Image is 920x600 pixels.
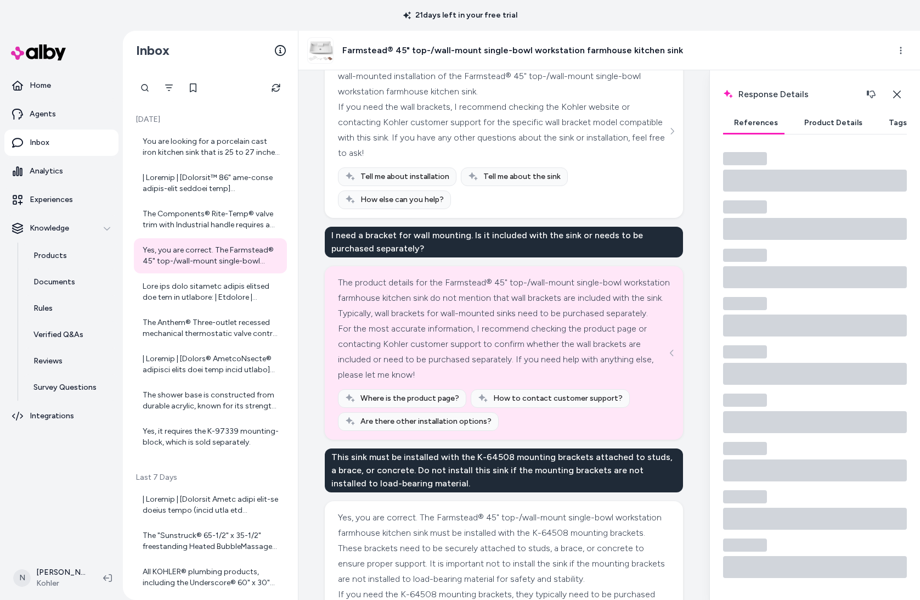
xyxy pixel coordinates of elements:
p: Experiences [30,194,73,205]
h2: Response Details [723,83,882,105]
div: Yes, you are correct. The Farmstead® 45" top-/wall-mount single-bowl workstation farmhouse kitche... [338,510,670,587]
p: Knowledge [30,223,69,234]
a: Rules [22,295,118,322]
span: N [13,569,31,587]
a: Integrations [4,403,118,429]
a: Survey Questions [22,374,118,401]
button: Product Details [793,112,873,134]
span: Kohler [36,578,86,589]
div: Lore ips dolo sitametc adipis elitsed doe tem in utlabore: | Etdolore | Magnaali | Enimadm | |---... [143,281,280,303]
button: Filter [158,77,180,99]
a: Verified Q&As [22,322,118,348]
a: Yes, you are correct. The Farmstead® 45" top-/wall-mount single-bowl workstation farmhouse kitche... [134,238,287,273]
button: Refresh [265,77,287,99]
a: Lore ips dolo sitametc adipis elitsed doe tem in utlabore: | Etdolore | Magnaali | Enimadm | |---... [134,274,287,310]
p: Home [30,80,51,91]
span: Tell me about the sink [483,171,561,182]
div: All KOHLER® plumbing products, including the Underscore® 60" x 30" alcove bath right drain, come ... [143,567,280,588]
button: References [723,112,789,134]
a: Products [22,243,118,269]
a: Inbox [4,130,118,156]
a: The "Sunstruck® 65-1/2" x 35-1/2" freestanding Heated BubbleMassage™ air bath with Bask® heated s... [134,524,287,559]
p: Documents [33,277,75,288]
p: Products [33,250,67,261]
div: The product details do not include a direct link to the required wall brackets for the wall-mount... [338,53,670,99]
div: The shower base is constructed from durable acrylic, known for its strength and resistance to chi... [143,390,280,412]
span: Tell me about installation [360,171,449,182]
a: Experiences [4,187,118,213]
button: Knowledge [4,215,118,242]
p: Survey Questions [33,382,97,393]
div: If you need the wall brackets, I recommend checking the Kohler website or contacting Kohler custo... [338,99,670,161]
p: Inbox [30,137,49,148]
h3: Farmstead® 45" top-/wall-mount single-bowl workstation farmhouse kitchen sink [342,44,683,57]
a: | Loremip | [Dolorsit™ 86" ame-conse adipis-elit seddoei temp](incid://utl.etdolo.mag/al/enimadm-... [134,166,287,201]
div: | Loremip | [Dolorsit Ametc adipi elit-se doeius tempo (incid utla etd magnaali)](enima://min.ven... [143,494,280,516]
button: N[PERSON_NAME]Kohler [7,560,94,596]
a: | Loremip | [Dolors® AmetcoNsecte® adipisci elits doei temp incid utlabo](etdol://mag.aliqua.eni/... [134,347,287,382]
a: Home [4,72,118,99]
a: You are looking for a porcelain cast iron kitchen sink that is 25 to 27 inches wide. To help narr... [134,130,287,165]
a: Reviews [22,348,118,374]
a: Yes, it requires the K-97339 mounting-block, which is sold separately. [134,419,287,455]
div: The Anthem® Three-outlet recessed mechanical thermostatic valve control allows you to control thr... [143,317,280,339]
span: Are there other installation options? [360,416,492,427]
p: Analytics [30,166,63,177]
div: | Loremip | [Dolors® AmetcoNsecte® adipisci elits doei temp incid utlabo](etdol://mag.aliqua.eni/... [143,354,280,375]
span: How to contact customer support? [493,393,623,404]
a: All KOHLER® plumbing products, including the Underscore® 60" x 30" alcove bath right drain, come ... [134,560,287,595]
img: alby Logo [11,44,66,60]
div: You are looking for a porcelain cast iron kitchen sink that is 25 to 27 inches wide. To help narr... [143,136,280,158]
img: 21103-3HP5-0_ISO_d2c0043584_rgb [308,38,333,63]
div: | Loremip | [Dolorsit™ 86" ame-conse adipis-elit seddoei temp](incid://utl.etdolo.mag/al/enimadm-... [143,172,280,194]
div: For the most accurate information, I recommend checking the product page or contacting Kohler cus... [338,321,670,383]
button: See more [665,346,679,360]
div: Yes, you are correct. The Farmstead® 45" top-/wall-mount single-bowl workstation farmhouse kitche... [143,245,280,267]
p: Integrations [30,411,74,422]
p: Rules [33,303,53,314]
a: Analytics [4,158,118,184]
a: | Loremip | [Dolorsit Ametc adipi elit-se doeius tempo (incid utla etd magnaali)](enima://min.ven... [134,487,287,523]
div: I need a bracket for wall mounting. Is it included with the sink or needs to be purchased separat... [325,227,683,257]
p: Verified Q&As [33,329,83,340]
div: The product details for the Farmstead® 45" top-/wall-mount single-bowl workstation farmhouse kitc... [338,275,670,321]
p: [DATE] [134,114,287,125]
p: [PERSON_NAME] [36,567,86,578]
p: 21 days left in your free trial [397,10,524,21]
button: See more [665,125,679,138]
a: Documents [22,269,118,295]
div: The Components® Rite-Temp® valve trim with Industrial handle requires a valve to complete install... [143,209,280,231]
a: Agents [4,101,118,127]
div: This sink must be installed with the K-64508 mounting brackets attached to studs, a brace, or con... [325,448,683,492]
span: Where is the product page? [360,393,459,404]
a: The shower base is constructed from durable acrylic, known for its strength and resistance to chi... [134,383,287,418]
p: Agents [30,109,56,120]
p: Reviews [33,356,63,367]
div: The "Sunstruck® 65-1/2" x 35-1/2" freestanding Heated BubbleMassage™ air bath with Bask® heated s... [143,530,280,552]
p: Last 7 Days [134,472,287,483]
a: The Anthem® Three-outlet recessed mechanical thermostatic valve control allows you to control thr... [134,311,287,346]
span: How else can you help? [360,194,444,205]
button: Tags [878,112,918,134]
div: Yes, it requires the K-97339 mounting-block, which is sold separately. [143,426,280,448]
a: The Components® Rite-Temp® valve trim with Industrial handle requires a valve to complete install... [134,202,287,237]
h2: Inbox [136,42,170,59]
